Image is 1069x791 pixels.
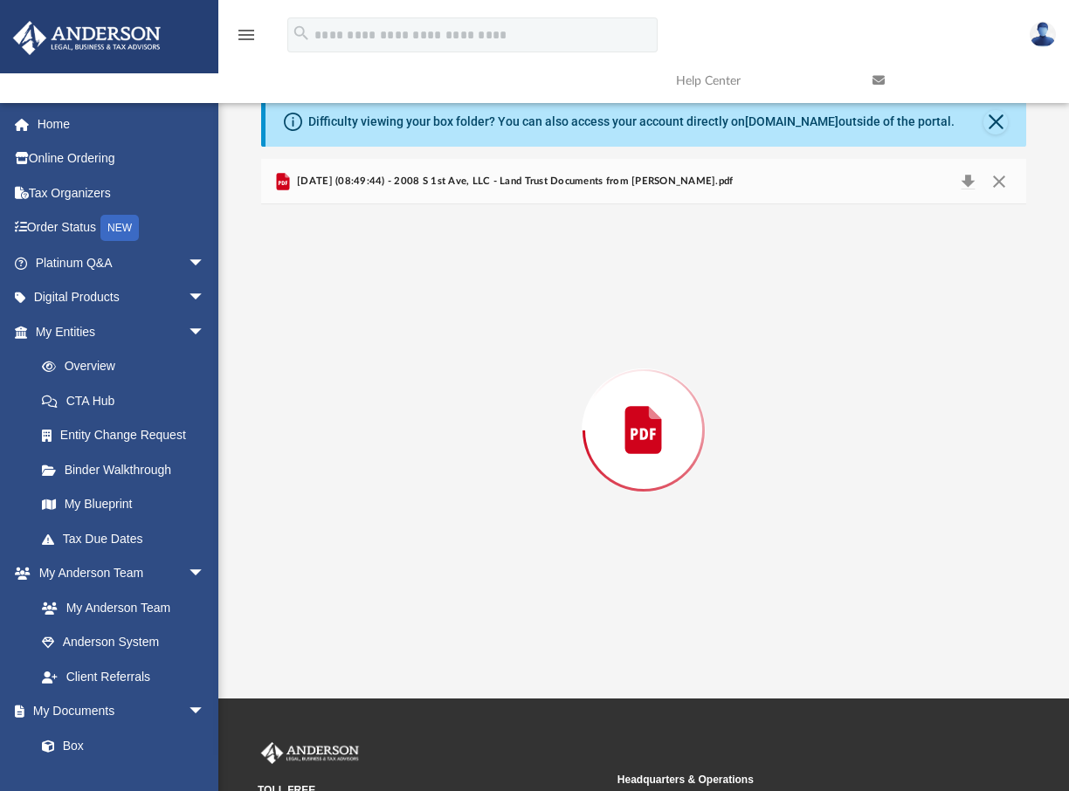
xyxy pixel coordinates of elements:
[188,280,223,316] span: arrow_drop_down
[188,314,223,350] span: arrow_drop_down
[12,314,231,349] a: My Entitiesarrow_drop_down
[24,521,231,556] a: Tax Due Dates
[24,452,231,487] a: Binder Walkthrough
[24,418,231,453] a: Entity Change Request
[236,33,257,45] a: menu
[293,174,734,189] span: [DATE] (08:49:44) - 2008 S 1st Ave, LLC - Land Trust Documents from [PERSON_NAME].pdf
[188,245,223,281] span: arrow_drop_down
[12,175,231,210] a: Tax Organizers
[292,24,311,43] i: search
[983,110,1008,134] button: Close
[100,215,139,241] div: NEW
[24,728,214,763] a: Box
[24,349,231,384] a: Overview
[261,159,1027,656] div: Preview
[24,590,214,625] a: My Anderson Team
[12,694,223,729] a: My Documentsarrow_drop_down
[12,210,231,246] a: Order StatusNEW
[663,46,859,115] a: Help Center
[745,114,838,128] a: [DOMAIN_NAME]
[258,742,362,765] img: Anderson Advisors Platinum Portal
[12,141,231,176] a: Online Ordering
[24,659,223,694] a: Client Referrals
[188,694,223,730] span: arrow_drop_down
[24,487,223,522] a: My Blueprint
[188,556,223,592] span: arrow_drop_down
[12,556,223,591] a: My Anderson Teamarrow_drop_down
[952,169,983,194] button: Download
[12,280,231,315] a: Digital Productsarrow_drop_down
[617,772,965,788] small: Headquarters & Operations
[24,383,231,418] a: CTA Hub
[983,169,1015,194] button: Close
[308,113,955,131] div: Difficulty viewing your box folder? You can also access your account directly on outside of the p...
[24,625,223,660] a: Anderson System
[12,245,231,280] a: Platinum Q&Aarrow_drop_down
[236,24,257,45] i: menu
[12,107,231,141] a: Home
[1030,22,1056,47] img: User Pic
[8,21,166,55] img: Anderson Advisors Platinum Portal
